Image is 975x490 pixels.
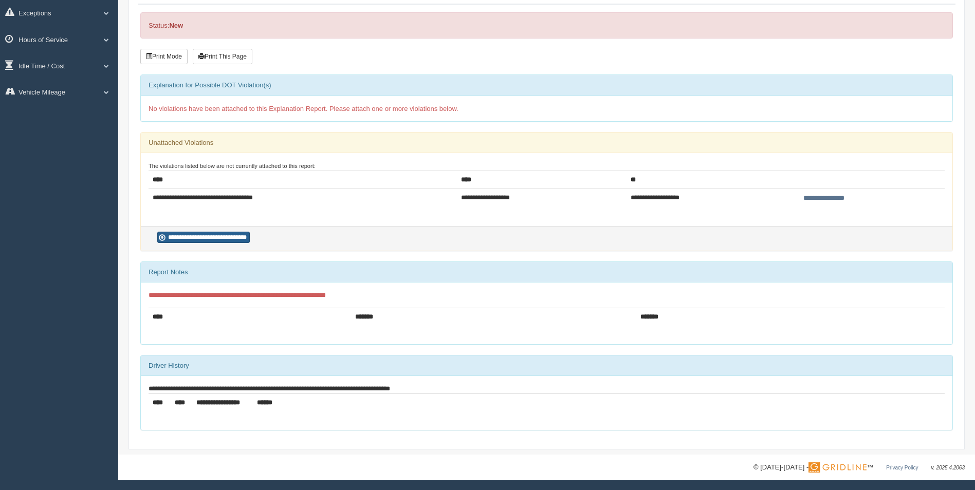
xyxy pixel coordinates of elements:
div: Report Notes [141,262,952,282]
div: Unattached Violations [141,133,952,153]
button: Print This Page [193,49,252,64]
div: © [DATE]-[DATE] - ™ [753,462,965,473]
small: The violations listed below are not currently attached to this report: [149,163,316,169]
strong: New [169,22,183,29]
div: Driver History [141,355,952,376]
img: Gridline [808,462,867,473]
span: No violations have been attached to this Explanation Report. Please attach one or more violations... [149,105,458,112]
button: Print Mode [140,49,188,64]
div: Status: [140,12,953,39]
span: v. 2025.4.2063 [931,465,965,470]
a: Privacy Policy [886,465,918,470]
div: Explanation for Possible DOT Violation(s) [141,75,952,96]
